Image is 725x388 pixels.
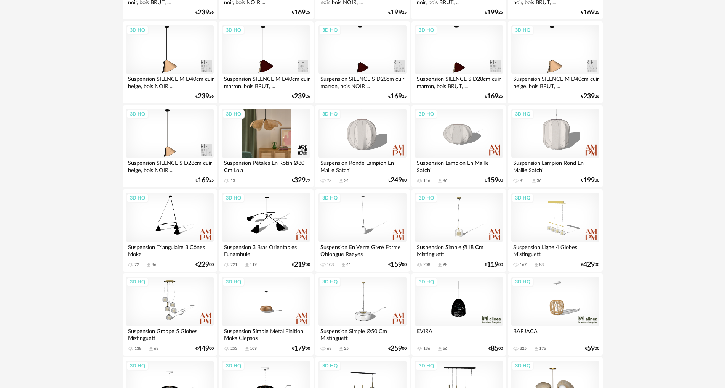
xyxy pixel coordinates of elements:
[388,94,407,99] div: € 25
[319,193,341,203] div: 3D HQ
[126,193,149,203] div: 3D HQ
[344,178,349,184] div: 34
[411,105,506,188] a: 3D HQ Suspension Lampion En Maille Satchi 146 Download icon 86 €15900
[511,242,599,258] div: Suspension Ligne 4 Globes Mistinguett
[319,109,341,119] div: 3D HQ
[485,178,503,183] div: € 00
[319,25,341,35] div: 3D HQ
[415,158,503,173] div: Suspension Lampion En Maille Satchi
[581,10,599,15] div: € 25
[585,346,599,351] div: € 00
[292,262,310,267] div: € 00
[341,262,346,268] span: Download icon
[126,25,149,35] div: 3D HQ
[485,10,503,15] div: € 25
[195,262,214,267] div: € 00
[315,105,410,188] a: 3D HQ Suspension Ronde Lampion En Maille Satchi 73 Download icon 34 €24900
[512,109,534,119] div: 3D HQ
[520,262,527,267] div: 167
[318,158,406,173] div: Suspension Ronde Lampion En Maille Satchi
[533,346,539,352] span: Download icon
[539,346,546,351] div: 176
[222,158,310,173] div: Suspension Pétales En Rotin Ø80 Cm Lola
[485,94,503,99] div: € 25
[198,94,209,99] span: 239
[294,94,306,99] span: 239
[222,193,245,203] div: 3D HQ
[533,262,539,268] span: Download icon
[123,105,217,188] a: 3D HQ Suspension SILENCE S D28cm cuir beige, bois NOIR ... €16925
[327,262,334,267] div: 103
[198,178,209,183] span: 169
[508,273,602,356] a: 3D HQ BARJACA 325 Download icon 176 €5900
[219,21,313,104] a: 3D HQ Suspension SILENCE M D40cm cuir marron, bois BRUT, ... €23926
[222,242,310,258] div: Suspension 3 Bras Orientables Funambule
[511,326,599,341] div: BARJACA
[487,178,498,183] span: 159
[319,277,341,287] div: 3D HQ
[219,105,313,188] a: 3D HQ Suspension Pétales En Rotin Ø80 Cm Lola 13 €32999
[512,193,534,203] div: 3D HQ
[437,346,443,352] span: Download icon
[222,326,310,341] div: Suspension Simple Métal Finition Moka Clepsos
[195,346,214,351] div: € 00
[388,10,407,15] div: € 25
[487,94,498,99] span: 169
[222,25,245,35] div: 3D HQ
[511,74,599,89] div: Suspension SILENCE M D40cm cuir beige, bois BRUT, ...
[583,94,595,99] span: 239
[198,346,209,351] span: 449
[508,21,602,104] a: 3D HQ Suspension SILENCE M D40cm cuir beige, bois BRUT, ... €23926
[338,178,344,184] span: Download icon
[292,178,310,183] div: € 99
[437,178,443,184] span: Download icon
[346,262,351,267] div: 41
[148,346,154,352] span: Download icon
[126,326,214,341] div: Suspension Grappe 5 Globes Mistinguett
[154,346,158,351] div: 68
[531,178,537,184] span: Download icon
[195,94,214,99] div: € 26
[123,273,217,356] a: 3D HQ Suspension Grappe 5 Globes Mistinguett 138 Download icon 68 €44900
[146,262,152,268] span: Download icon
[123,189,217,272] a: 3D HQ Suspension Triangulaire 3 Cônes Moke 72 Download icon 36 €22900
[587,346,595,351] span: 59
[423,178,430,184] div: 146
[292,10,310,15] div: € 25
[222,277,245,287] div: 3D HQ
[219,273,313,356] a: 3D HQ Suspension Simple Métal Finition Moka Clepsos 253 Download icon 109 €17900
[583,178,595,183] span: 199
[411,21,506,104] a: 3D HQ Suspension SILENCE S D28cm cuir marron, bois BRUT, ... €16925
[292,94,310,99] div: € 26
[123,21,217,104] a: 3D HQ Suspension SILENCE M D40cm cuir beige, bois NOIR ... €23926
[443,262,447,267] div: 98
[126,158,214,173] div: Suspension SILENCE S D28cm cuir beige, bois NOIR ...
[520,346,527,351] div: 325
[244,346,250,352] span: Download icon
[294,178,306,183] span: 329
[415,242,503,258] div: Suspension Simple Ø18 Cm Mistinguett
[388,262,407,267] div: € 00
[537,178,541,184] div: 36
[318,326,406,341] div: Suspension Simple Ø50 Cm Mistinguett
[491,346,498,351] span: 85
[391,346,402,351] span: 259
[327,346,331,351] div: 68
[126,242,214,258] div: Suspension Triangulaire 3 Cônes Moke
[222,109,245,119] div: 3D HQ
[318,74,406,89] div: Suspension SILENCE S D28cm cuir marron, bois NOIR ...
[415,25,437,35] div: 3D HQ
[415,277,437,287] div: 3D HQ
[195,10,214,15] div: € 26
[294,262,306,267] span: 219
[423,262,430,267] div: 208
[244,262,250,268] span: Download icon
[344,346,349,351] div: 25
[488,346,503,351] div: € 00
[539,262,544,267] div: 83
[319,361,341,371] div: 3D HQ
[411,189,506,272] a: 3D HQ Suspension Simple Ø18 Cm Mistinguett 208 Download icon 98 €11900
[485,262,503,267] div: € 00
[230,262,237,267] div: 221
[338,346,344,352] span: Download icon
